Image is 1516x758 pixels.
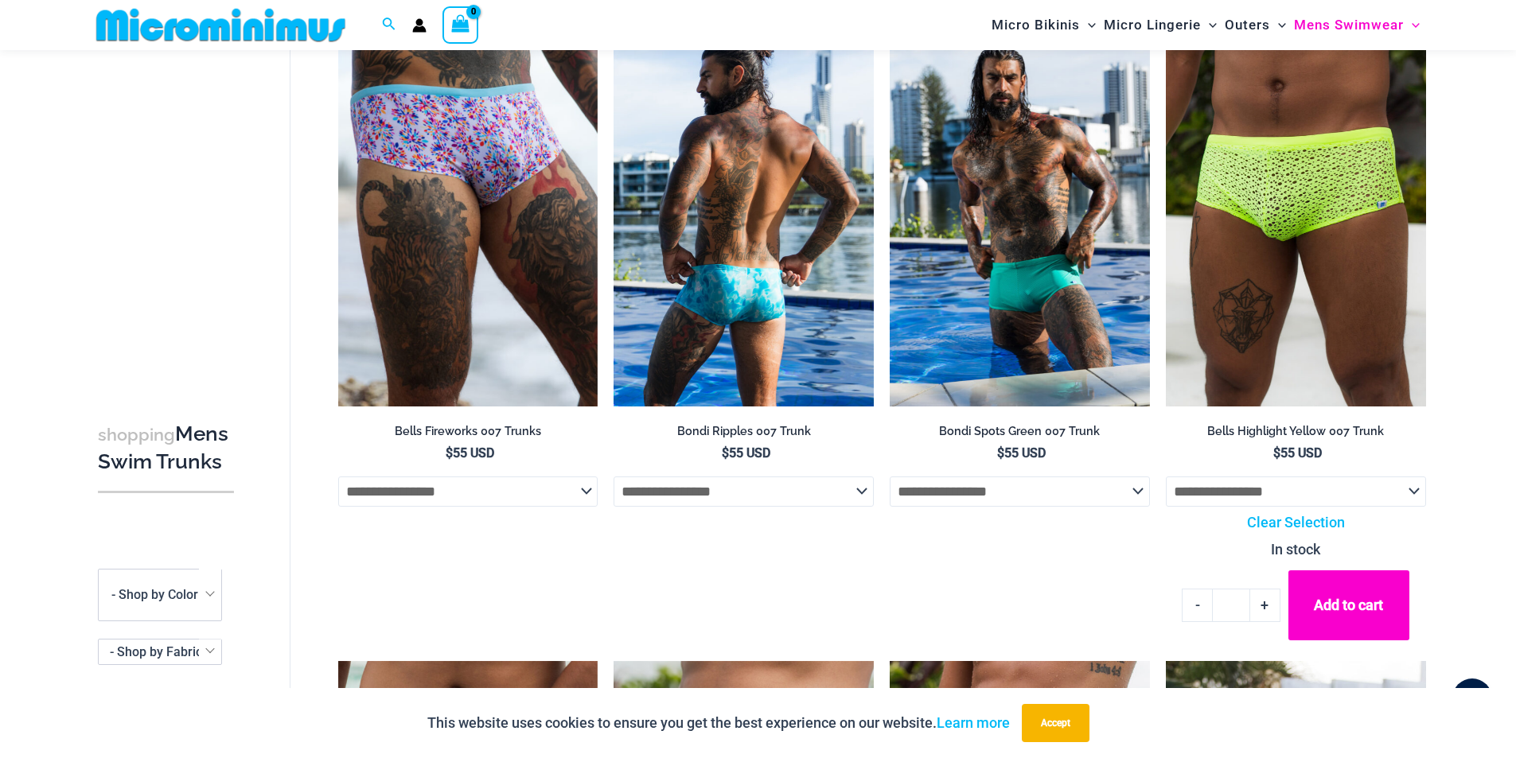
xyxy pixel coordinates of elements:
[890,424,1150,439] h2: Bondi Spots Green 007 Trunk
[1166,424,1426,445] a: Bells Highlight Yellow 007 Trunk
[1221,5,1290,45] a: OutersMenu ToggleMenu Toggle
[382,15,396,35] a: Search icon link
[890,424,1150,445] a: Bondi Spots Green 007 Trunk
[1250,589,1280,622] a: +
[1166,538,1426,562] p: In stock
[614,17,874,406] img: Bondi Ripples 007 Trunk 03
[90,7,352,43] img: MM SHOP LOGO FLAT
[1182,589,1212,622] a: -
[1270,5,1286,45] span: Menu Toggle
[338,424,598,439] h2: Bells Fireworks 007 Trunks
[338,17,598,406] a: Bells Fireworks 007 Trunks 06Bells Fireworks 007 Trunks 05Bells Fireworks 007 Trunks 05
[111,588,198,603] span: - Shop by Color
[1022,704,1089,742] button: Accept
[890,17,1150,406] img: Bondi Spots Green 007 Trunk 07
[412,18,427,33] a: Account icon link
[985,2,1427,48] nav: Site Navigation
[992,5,1080,45] span: Micro Bikinis
[1294,5,1404,45] span: Mens Swimwear
[99,569,221,620] span: - Shop by Color
[614,17,874,406] a: Bondi Ripples 007 Trunk 01Bondi Ripples 007 Trunk 03Bondi Ripples 007 Trunk 03
[997,445,1046,461] bdi: 55 USD
[614,424,874,439] h2: Bondi Ripples 007 Trunk
[98,639,222,665] span: - Shop by Fabric
[1100,5,1221,45] a: Micro LingerieMenu ToggleMenu Toggle
[446,445,494,461] bdi: 55 USD
[1166,17,1426,406] img: Bells Highlight Yellow 007 Trunk 01
[1212,589,1249,622] input: Product quantity
[427,711,1010,735] p: This website uses cookies to ensure you get the best experience on our website.
[98,53,241,371] iframe: TrustedSite Certified
[1104,5,1201,45] span: Micro Lingerie
[614,424,874,445] a: Bondi Ripples 007 Trunk
[442,6,479,43] a: View Shopping Cart, empty
[1290,5,1424,45] a: Mens SwimwearMenu ToggleMenu Toggle
[937,714,1010,731] a: Learn more
[1225,5,1270,45] span: Outers
[446,445,453,461] span: $
[1080,5,1096,45] span: Menu Toggle
[997,445,1004,461] span: $
[1166,17,1426,406] a: Bells Highlight Yellow 007 Trunk 01Bells Highlight Yellow 007 Trunk 01Bells Highlight Yellow 007 ...
[890,17,1150,406] a: Bondi Spots Green 007 Trunk 07Bondi Spots Green 007 Trunk 03Bondi Spots Green 007 Trunk 03
[110,644,202,659] span: - Shop by Fabric
[722,445,729,461] span: $
[1273,445,1280,461] span: $
[338,424,598,445] a: Bells Fireworks 007 Trunks
[1201,5,1217,45] span: Menu Toggle
[1166,511,1426,534] a: Clear Selection
[722,445,770,461] bdi: 55 USD
[98,421,234,476] h3: Mens Swim Trunks
[1404,5,1420,45] span: Menu Toggle
[1288,570,1409,641] button: Add to cart
[338,17,598,406] img: Bells Fireworks 007 Trunks 06
[99,639,221,664] span: - Shop by Fabric
[98,569,222,621] span: - Shop by Color
[1166,424,1426,439] h2: Bells Highlight Yellow 007 Trunk
[988,5,1100,45] a: Micro BikinisMenu ToggleMenu Toggle
[1273,445,1322,461] bdi: 55 USD
[98,425,175,445] span: shopping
